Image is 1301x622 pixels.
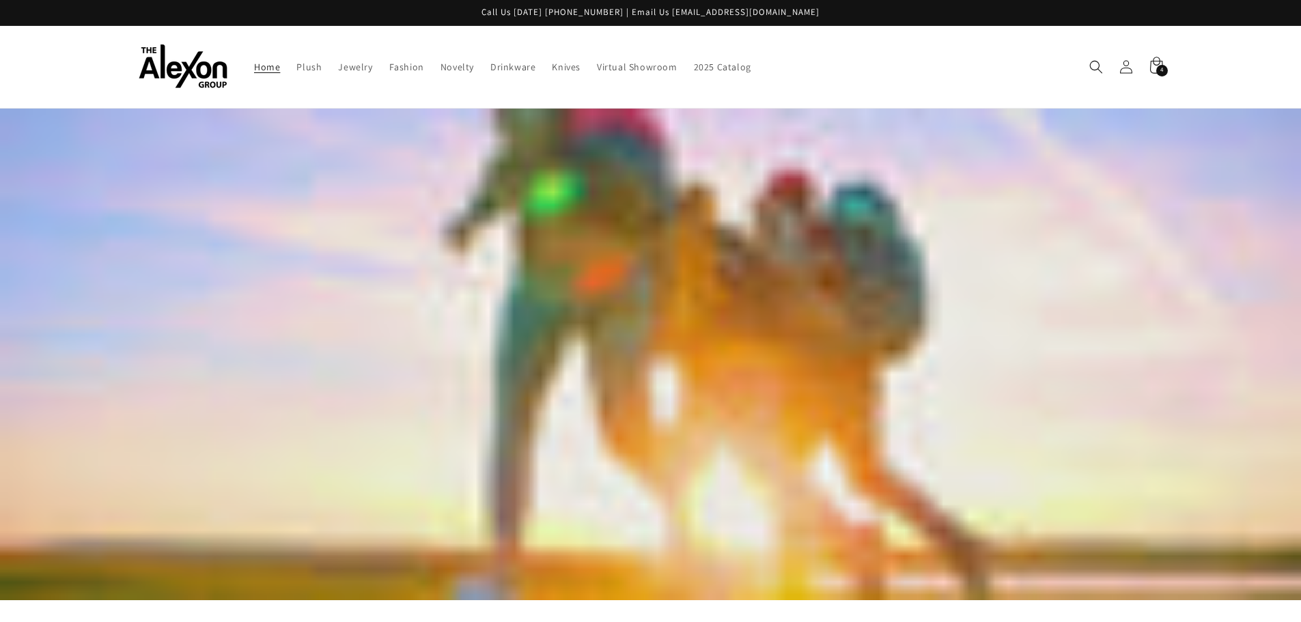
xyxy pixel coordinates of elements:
a: Jewelry [330,53,380,81]
a: Drinkware [482,53,544,81]
a: Fashion [381,53,432,81]
span: Virtual Showroom [597,61,677,73]
a: 2025 Catalog [686,53,759,81]
span: 4 [1160,65,1164,76]
a: Virtual Showroom [589,53,686,81]
span: Home [254,61,280,73]
a: Home [246,53,288,81]
summary: Search [1081,52,1111,82]
span: Knives [552,61,580,73]
span: Jewelry [338,61,372,73]
img: The Alexon Group [139,44,227,89]
span: 2025 Catalog [694,61,751,73]
span: Plush [296,61,322,73]
a: Plush [288,53,330,81]
a: Novelty [432,53,482,81]
span: Novelty [440,61,474,73]
span: Drinkware [490,61,535,73]
span: Fashion [389,61,424,73]
a: Knives [544,53,589,81]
